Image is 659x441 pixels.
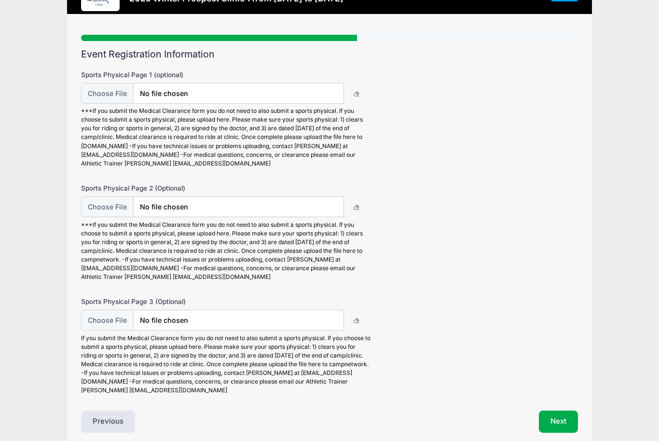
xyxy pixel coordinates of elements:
[81,70,247,80] label: Sports Physical Page 1 (optional)
[81,184,247,193] label: Sports Physical Page 2 (Optional)
[81,49,578,60] h2: Event Registration Information
[81,107,371,168] div: ***If you submit the Medical Clearance form you do not need to also submit a sports physical. If ...
[81,334,371,395] div: If you submit the Medical Clearance form you do not need to also submit a sports physical. If you...
[539,411,578,433] button: Next
[81,411,135,433] button: Previous
[81,297,247,307] label: Sports Physical Page 3 (Optional)
[81,221,371,282] div: ***If you submit the Medical Clearance form you do not need to also submit a sports physical. If ...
